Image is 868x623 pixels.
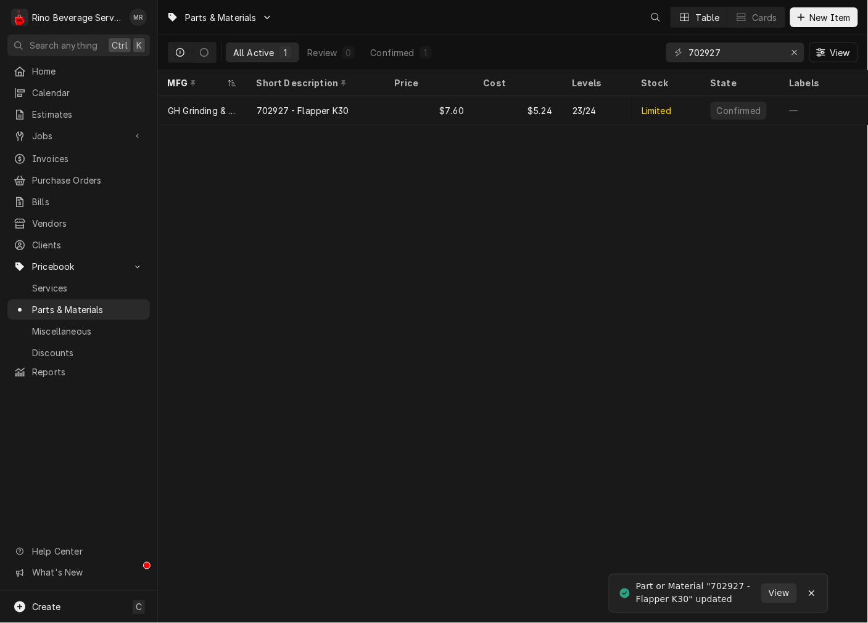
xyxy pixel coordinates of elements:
[32,346,144,359] span: Discounts
[7,35,150,56] button: Search anythingCtrlK
[385,96,474,125] div: $7.60
[646,7,666,27] button: Open search
[7,170,150,190] a: Purchase Orders
[32,566,143,579] span: What's New
[32,217,144,230] span: Vendors
[761,584,797,603] button: View
[185,11,257,24] span: Parts & Materials
[753,11,777,24] div: Cards
[11,9,28,26] div: R
[32,238,144,251] span: Clients
[32,195,144,208] span: Bills
[371,46,415,59] div: Confirmed
[233,46,275,59] div: All Active
[32,152,144,165] span: Invoices
[30,39,97,52] span: Search anything
[32,11,123,24] div: Rino Beverage Service
[7,343,150,363] a: Discounts
[809,43,858,62] button: View
[168,76,225,89] div: MFG
[7,256,150,277] a: Go to Pricebook
[7,321,150,341] a: Miscellaneous
[7,563,150,583] a: Go to What's New
[32,325,144,338] span: Miscellaneous
[11,9,28,26] div: Rino Beverage Service's Avatar
[808,11,853,24] span: New Item
[7,104,150,124] a: Estimates
[257,76,373,89] div: Short Description
[474,96,563,125] div: $5.24
[572,104,597,117] div: 23/24
[7,235,150,255] a: Clients
[130,9,147,26] div: MR
[32,303,144,316] span: Parts & Materials
[785,43,804,62] button: Erase input
[168,104,237,117] div: GH Grinding & Brew
[7,362,150,382] a: Reports
[7,149,150,169] a: Invoices
[7,213,150,234] a: Vendors
[7,83,150,103] a: Calendar
[642,76,688,89] div: Stock
[688,43,781,62] input: Keyword search
[32,174,144,187] span: Purchase Orders
[7,126,150,146] a: Go to Jobs
[345,46,352,59] div: 0
[711,76,767,89] div: State
[642,104,671,117] div: Limited
[32,282,144,295] span: Services
[32,365,144,378] span: Reports
[790,7,858,27] button: New Item
[636,580,761,606] div: Part or Material "702927 - Flapper K30" updated
[32,108,144,121] span: Estimates
[162,7,278,28] a: Go to Parts & Materials
[572,76,619,89] div: Levels
[484,76,550,89] div: Cost
[32,86,144,99] span: Calendar
[7,299,150,320] a: Parts & Materials
[716,104,762,117] div: Confirmed
[7,278,150,298] a: Services
[32,260,125,273] span: Pricebook
[136,601,142,614] span: C
[308,46,337,59] div: Review
[136,39,142,52] span: K
[32,545,143,558] span: Help Center
[257,104,349,117] div: 702927 - Flapper K30
[395,76,461,89] div: Price
[32,602,60,613] span: Create
[130,9,147,26] div: Melissa Rinehart's Avatar
[827,46,853,59] span: View
[7,192,150,212] a: Bills
[766,587,792,600] span: View
[32,129,125,142] span: Jobs
[7,61,150,81] a: Home
[32,65,144,78] span: Home
[7,541,150,561] a: Go to Help Center
[696,11,720,24] div: Table
[112,39,128,52] span: Ctrl
[282,46,289,59] div: 1
[422,46,429,59] div: 1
